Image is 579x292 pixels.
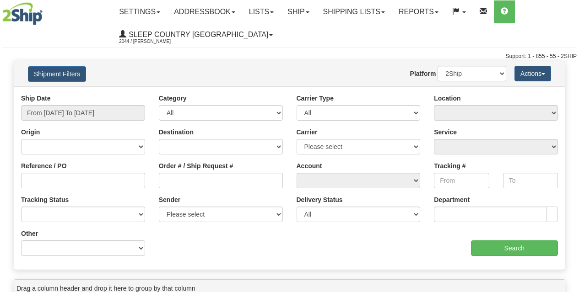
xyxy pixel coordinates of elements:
label: Origin [21,127,40,137]
label: Department [434,195,470,204]
label: Account [297,161,322,170]
input: To [503,173,558,188]
label: Sender [159,195,180,204]
a: Addressbook [167,0,242,23]
input: From [434,173,489,188]
label: Ship Date [21,94,51,103]
label: Platform [410,69,436,78]
label: Order # / Ship Request # [159,161,233,170]
a: Shipping lists [316,0,392,23]
a: Sleep Country [GEOGRAPHIC_DATA] 2044 / [PERSON_NAME] [112,23,280,46]
span: Sleep Country [GEOGRAPHIC_DATA] [126,31,268,38]
label: Carrier [297,127,318,137]
span: 2044 / [PERSON_NAME] [119,37,188,46]
img: logo2044.jpg [2,2,43,25]
label: Reference / PO [21,161,67,170]
div: Support: 1 - 855 - 55 - 2SHIP [2,53,577,60]
label: Category [159,94,187,103]
iframe: chat widget [558,99,578,192]
label: Destination [159,127,194,137]
label: Tracking Status [21,195,69,204]
a: Ship [281,0,316,23]
input: Search [471,240,558,256]
a: Settings [112,0,167,23]
label: Other [21,229,38,238]
a: Reports [392,0,445,23]
a: Lists [242,0,281,23]
label: Delivery Status [297,195,343,204]
label: Carrier Type [297,94,334,103]
button: Actions [514,66,551,81]
button: Shipment Filters [28,66,86,82]
label: Service [434,127,457,137]
label: Tracking # [434,161,465,170]
label: Location [434,94,460,103]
